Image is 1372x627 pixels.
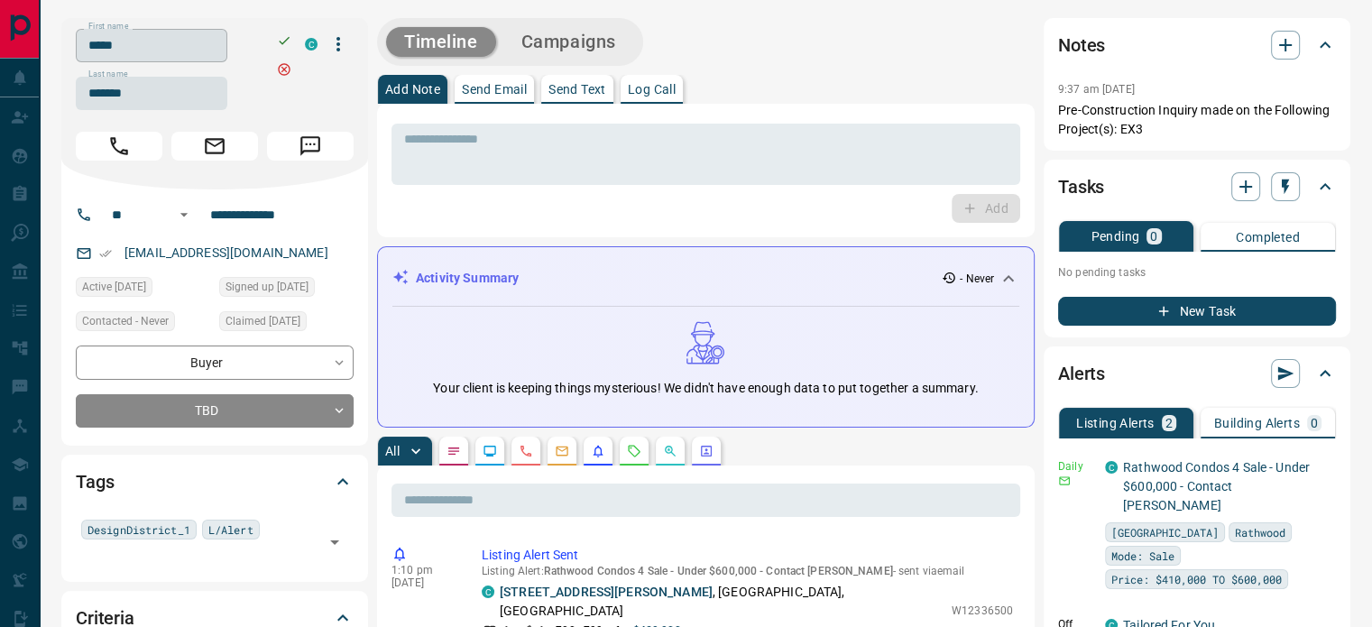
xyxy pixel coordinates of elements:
p: Daily [1058,458,1094,475]
p: [DATE] [391,576,455,589]
div: Buyer [76,346,354,379]
h2: Tags [76,467,114,496]
label: Last name [88,69,128,80]
p: 1:10 pm [391,564,455,576]
div: Alerts [1058,352,1336,395]
p: Log Call [628,83,676,96]
button: New Task [1058,297,1336,326]
div: Thu Nov 09 2023 [76,277,210,302]
p: 0 [1150,230,1157,243]
span: Active [DATE] [82,278,146,296]
p: Pre-Construction Inquiry made on the Following Project(s): EX3 [1058,101,1336,139]
div: TBD [76,394,354,428]
svg: Requests [627,444,641,458]
p: Pending [1091,230,1139,243]
span: DesignDistrict_1 [87,521,190,539]
span: Call [76,132,162,161]
svg: Notes [447,444,461,458]
span: Email [171,132,258,161]
a: [EMAIL_ADDRESS][DOMAIN_NAME] [124,245,328,260]
p: Listing Alert : - sent via email [482,565,1013,577]
svg: Calls [519,444,533,458]
span: L/Alert [208,521,253,539]
p: Your client is keeping things mysterious! We didn't have enough data to put together a summary. [433,379,978,398]
svg: Email Verified [99,247,112,260]
svg: Agent Actions [699,444,714,458]
p: Listing Alert Sent [482,546,1013,565]
p: Send Text [548,83,606,96]
span: Price: $410,000 TO $600,000 [1111,570,1282,588]
span: Rathwood Condos 4 Sale - Under $600,000 - Contact [PERSON_NAME] [544,565,893,577]
span: Mode: Sale [1111,547,1174,565]
div: condos.ca [1105,461,1118,474]
p: No pending tasks [1058,259,1336,286]
span: Message [267,132,354,161]
button: Open [173,204,195,226]
svg: Lead Browsing Activity [483,444,497,458]
label: First name [88,21,128,32]
p: , [GEOGRAPHIC_DATA], [GEOGRAPHIC_DATA] [500,583,943,621]
p: W12336500 [952,603,1013,619]
p: 9:37 am [DATE] [1058,83,1135,96]
h2: Tasks [1058,172,1104,201]
div: condos.ca [305,38,318,51]
h2: Alerts [1058,359,1105,388]
p: All [385,445,400,457]
div: Sun Apr 21 2019 [219,277,354,302]
p: 0 [1311,417,1318,429]
svg: Listing Alerts [591,444,605,458]
h2: Notes [1058,31,1105,60]
div: Tasks [1058,165,1336,208]
span: [GEOGRAPHIC_DATA] [1111,523,1219,541]
p: Add Note [385,83,440,96]
div: Tue Apr 30 2019 [219,311,354,337]
div: Tags [76,460,354,503]
button: Timeline [386,27,496,57]
p: Building Alerts [1214,417,1300,429]
svg: Email [1058,475,1071,487]
p: 2 [1165,417,1173,429]
div: Notes [1058,23,1336,67]
p: - Never [960,271,994,287]
span: Claimed [DATE] [226,312,300,330]
span: Contacted - Never [82,312,169,330]
svg: Opportunities [663,444,677,458]
p: Completed [1236,231,1300,244]
button: Open [322,530,347,555]
svg: Emails [555,444,569,458]
a: Rathwood Condos 4 Sale - Under $600,000 - Contact [PERSON_NAME] [1123,460,1310,512]
span: Signed up [DATE] [226,278,308,296]
div: condos.ca [482,586,494,598]
span: Rathwood [1235,523,1285,541]
button: Campaigns [503,27,634,57]
p: Listing Alerts [1076,417,1155,429]
p: Send Email [462,83,527,96]
a: [STREET_ADDRESS][PERSON_NAME] [500,585,713,599]
div: Activity Summary- Never [392,262,1019,295]
p: Activity Summary [416,269,519,288]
